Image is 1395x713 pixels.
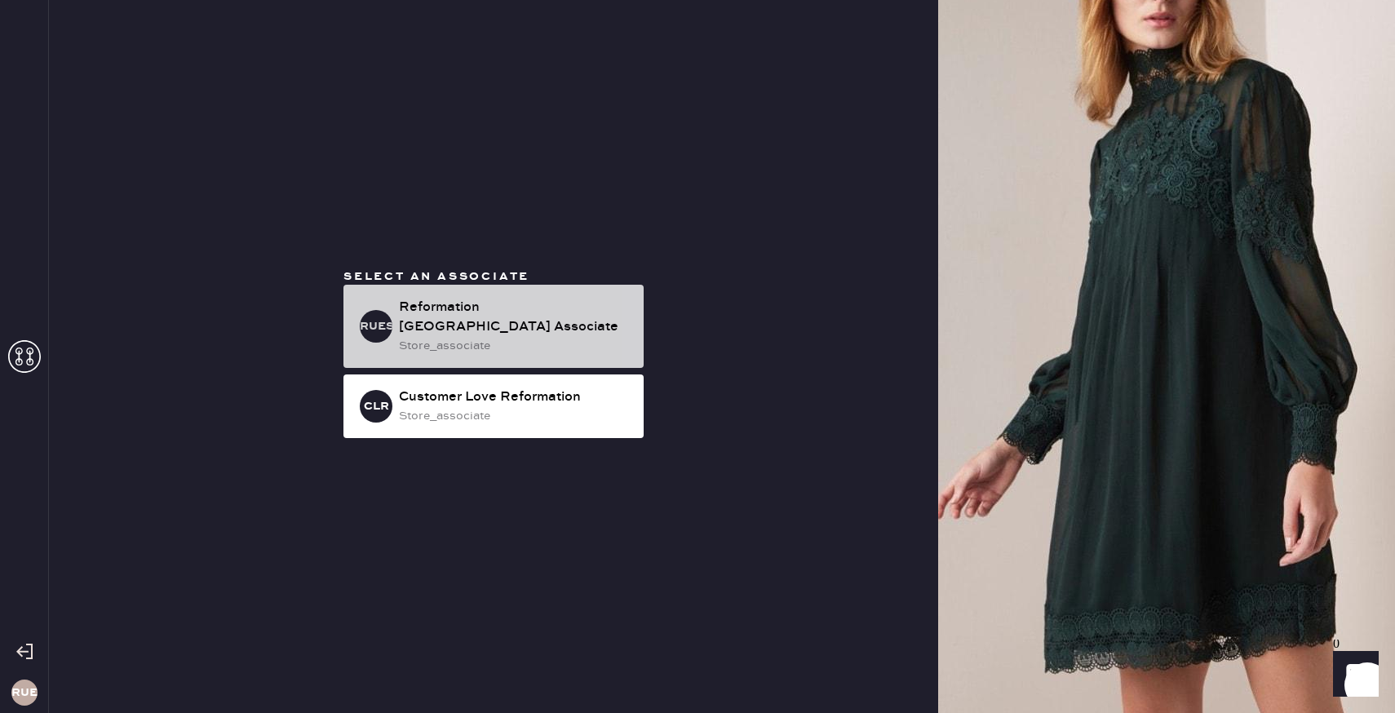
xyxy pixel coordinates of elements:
[343,269,529,284] span: Select an associate
[364,401,389,412] h3: CLR
[1317,640,1388,710] iframe: Front Chat
[399,407,631,425] div: store_associate
[360,321,392,332] h3: RUESA
[399,337,631,355] div: store_associate
[399,298,631,337] div: Reformation [GEOGRAPHIC_DATA] Associate
[399,387,631,407] div: Customer Love Reformation
[11,687,38,698] h3: RUES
